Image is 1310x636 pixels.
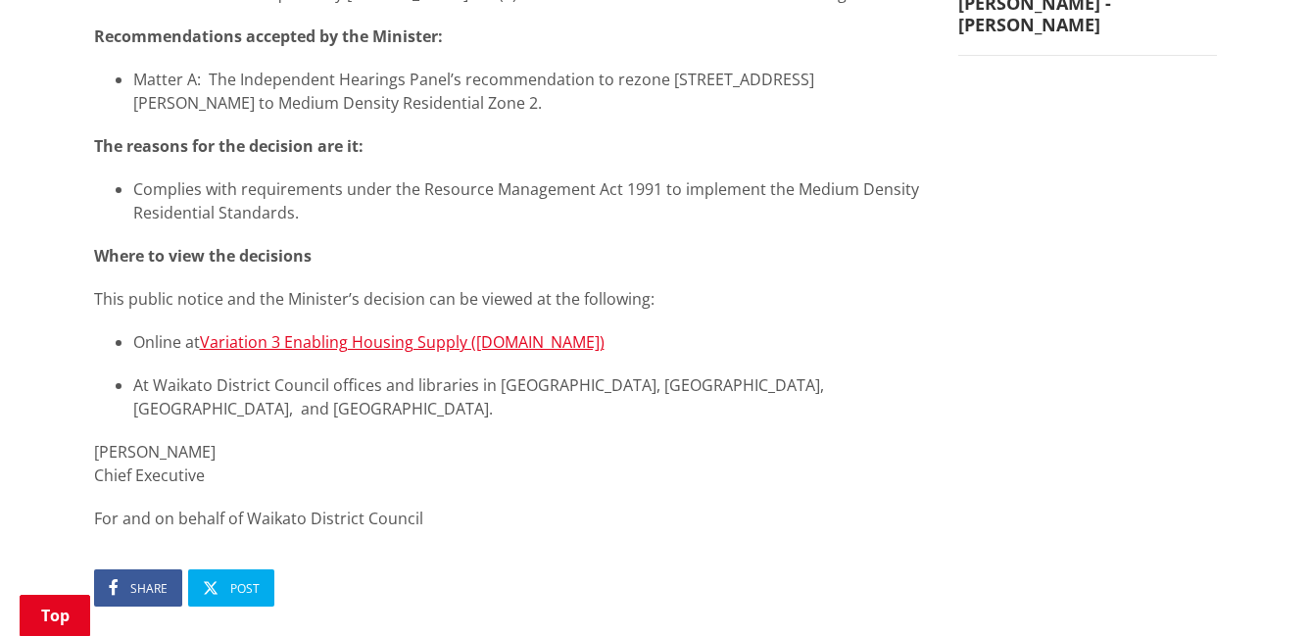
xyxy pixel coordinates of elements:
li: Complies with requirements under the Resource Management Act 1991 to implement the Medium Density... [133,177,929,224]
span: Post [230,580,260,597]
a: Share [94,569,182,607]
li: At Waikato District Council offices and libraries in [GEOGRAPHIC_DATA], [GEOGRAPHIC_DATA], [GEOGR... [133,373,929,420]
p: [PERSON_NAME] Chief Executive [94,440,929,487]
iframe: Messenger Launcher [1220,554,1290,624]
strong: The reasons for the decision are it: [94,135,364,157]
strong: Where to view the decisions [94,245,312,267]
p: This public notice and the Minister’s decision can be viewed at the following: [94,287,929,311]
p: For and on behalf of Waikato District Council [94,507,929,530]
li: Matter A: The Independent Hearings Panel’s recommendation to rezone [STREET_ADDRESS][PERSON_NAME]... [133,68,929,115]
li: Online at [133,330,929,354]
a: Post [188,569,274,607]
a: Variation 3 Enabling Housing Supply ([DOMAIN_NAME]) [200,331,605,353]
a: Top [20,595,90,636]
strong: Recommendations accepted by the Minister: [94,25,443,47]
span: Share [130,580,168,597]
